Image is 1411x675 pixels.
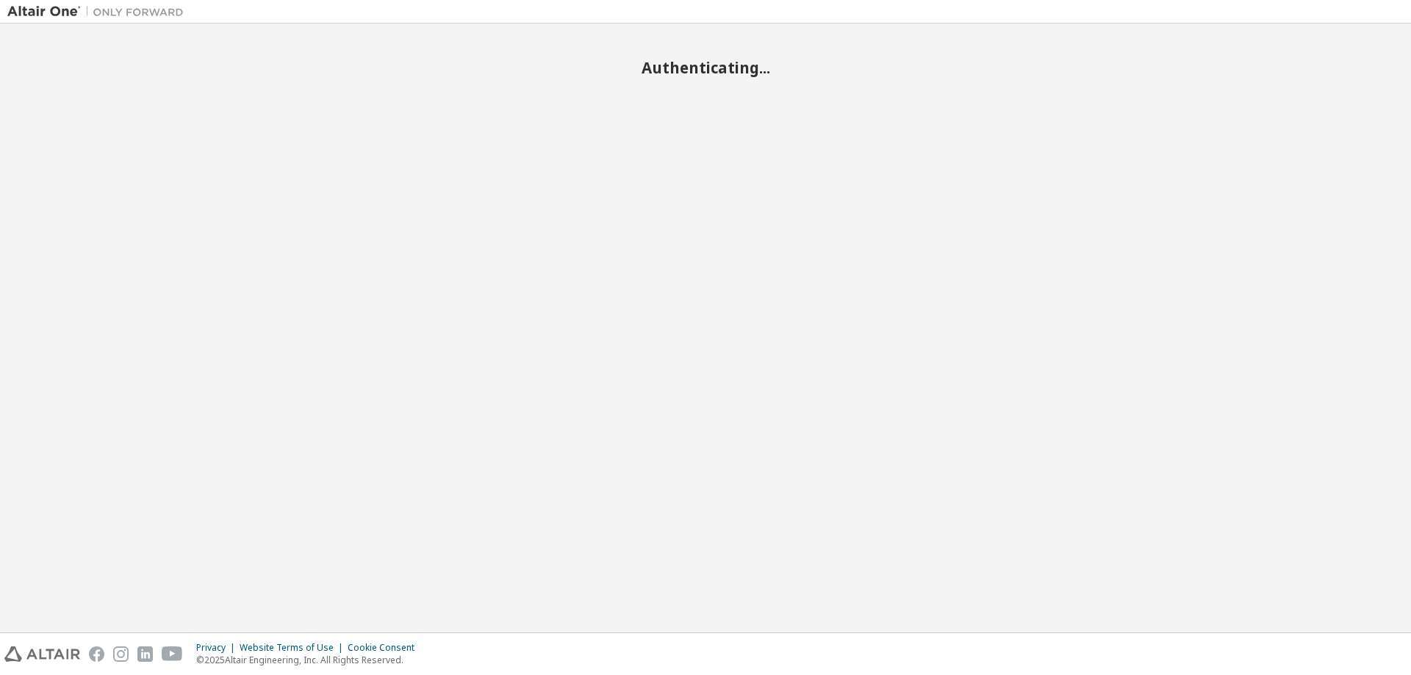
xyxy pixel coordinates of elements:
img: facebook.svg [89,646,104,662]
img: youtube.svg [162,646,183,662]
img: linkedin.svg [137,646,153,662]
div: Cookie Consent [348,642,423,654]
p: © 2025 Altair Engineering, Inc. All Rights Reserved. [196,654,423,666]
img: instagram.svg [113,646,129,662]
img: altair_logo.svg [4,646,80,662]
div: Website Terms of Use [240,642,348,654]
div: Privacy [196,642,240,654]
img: Altair One [7,4,191,19]
h2: Authenticating... [7,58,1404,77]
